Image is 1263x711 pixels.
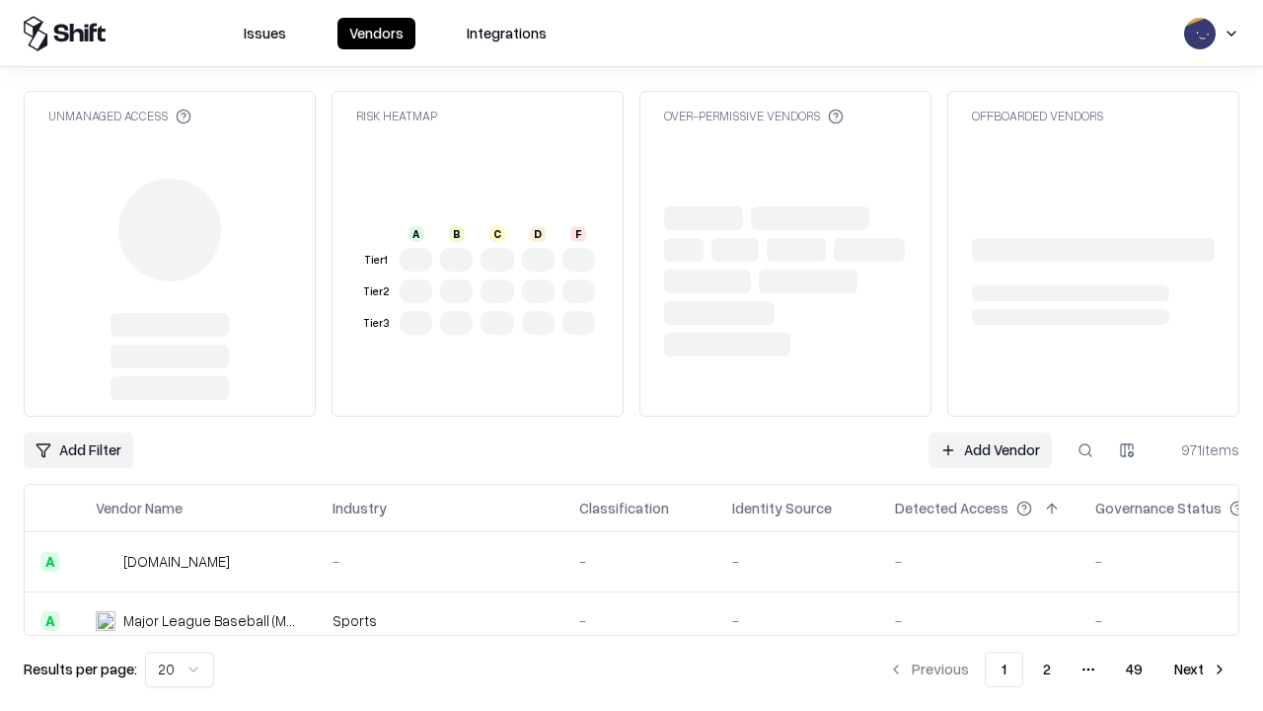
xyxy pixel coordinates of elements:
[732,498,832,518] div: Identity Source
[48,108,191,124] div: Unmanaged Access
[664,108,844,124] div: Over-Permissive Vendors
[570,226,586,242] div: F
[455,18,558,49] button: Integrations
[337,18,415,49] button: Vendors
[24,659,137,679] p: Results per page:
[96,552,115,572] img: pathfactory.com
[96,611,115,631] img: Major League Baseball (MLB)
[449,226,465,242] div: B
[123,551,230,572] div: [DOMAIN_NAME]
[579,610,701,631] div: -
[895,551,1064,572] div: -
[96,498,183,518] div: Vendor Name
[360,283,392,300] div: Tier 2
[579,498,669,518] div: Classification
[333,498,387,518] div: Industry
[895,498,1008,518] div: Detected Access
[24,433,133,468] button: Add Filter
[232,18,298,49] button: Issues
[356,108,437,124] div: Risk Heatmap
[530,226,546,242] div: D
[1095,498,1222,518] div: Governance Status
[1162,652,1239,687] button: Next
[40,552,60,572] div: A
[333,610,548,631] div: Sports
[579,551,701,572] div: -
[929,433,1052,468] a: Add Vendor
[489,226,505,242] div: C
[409,226,424,242] div: A
[876,652,1239,687] nav: pagination
[40,611,60,631] div: A
[895,610,1064,631] div: -
[985,652,1023,687] button: 1
[732,551,863,572] div: -
[972,108,1103,124] div: Offboarded Vendors
[1160,439,1239,460] div: 971 items
[123,610,301,631] div: Major League Baseball (MLB)
[1110,652,1158,687] button: 49
[1027,652,1067,687] button: 2
[732,610,863,631] div: -
[360,315,392,332] div: Tier 3
[333,551,548,572] div: -
[360,252,392,269] div: Tier 1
